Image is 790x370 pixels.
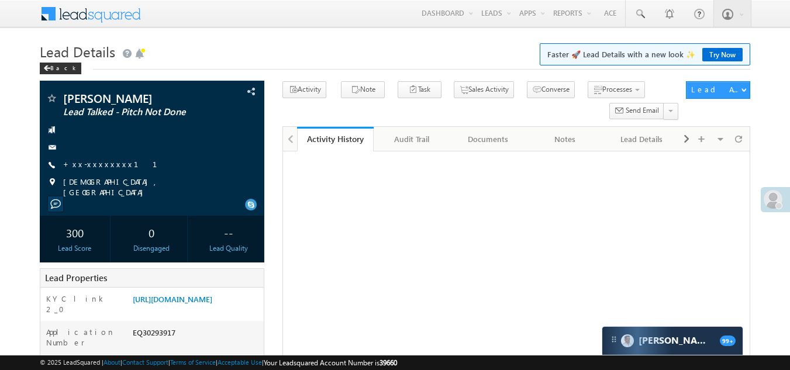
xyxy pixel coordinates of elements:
div: Lead Actions [691,84,741,95]
a: Contact Support [122,358,168,366]
span: Send Email [626,105,659,116]
div: Lead Quality [196,243,261,254]
button: Processes [588,81,645,98]
button: Converse [527,81,575,98]
button: Send Email [609,103,664,120]
a: Terms of Service [170,358,216,366]
div: Activity History [306,133,365,144]
div: Lead Details [613,132,670,146]
a: [URL][DOMAIN_NAME] [133,294,212,304]
div: 0 [119,222,184,243]
div: -- [196,222,261,243]
a: About [104,358,120,366]
div: carter-dragCarter[PERSON_NAME]99+ [602,326,743,355]
span: Processes [602,85,632,94]
div: Disengaged [119,243,184,254]
span: Lead Details [40,42,115,61]
a: Acceptable Use [218,358,262,366]
div: Lead Score [43,243,108,254]
span: Lead Properties [45,272,107,283]
button: Activity [282,81,326,98]
a: Activity History [297,127,374,151]
span: © 2025 LeadSquared | | | | | [40,357,397,368]
a: Notes [527,127,603,151]
span: Faster 🚀 Lead Details with a new look ✨ [547,49,743,60]
span: [DEMOGRAPHIC_DATA], [GEOGRAPHIC_DATA] [63,177,244,198]
div: Notes [536,132,593,146]
button: Task [398,81,441,98]
div: Back [40,63,81,74]
div: Audit Trail [383,132,440,146]
span: 39660 [380,358,397,367]
button: Note [341,81,385,98]
span: Lead Talked - Pitch Not Done [63,106,202,118]
div: Documents [460,132,516,146]
span: Carter [639,335,714,346]
img: Carter [621,334,634,347]
span: [PERSON_NAME] [63,92,202,104]
div: EQ30293917 [130,327,264,343]
button: Sales Activity [454,81,514,98]
span: Your Leadsquared Account Number is [264,358,397,367]
button: Lead Actions [686,81,750,99]
a: Lead Details [603,127,680,151]
a: +xx-xxxxxxxx11 [63,159,171,169]
a: Back [40,62,87,72]
label: KYC link 2_0 [46,293,122,314]
label: Application Number [46,327,122,348]
a: Try Now [702,48,743,61]
div: 300 [43,222,108,243]
a: Documents [450,127,527,151]
img: carter-drag [609,335,619,344]
a: Audit Trail [374,127,450,151]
